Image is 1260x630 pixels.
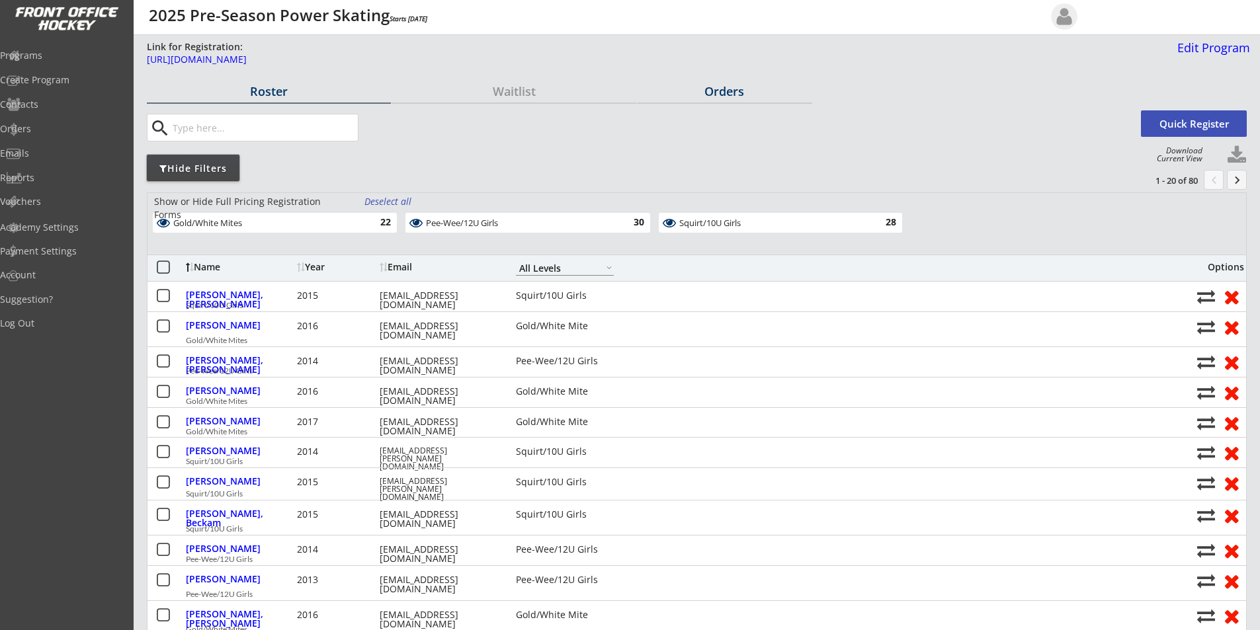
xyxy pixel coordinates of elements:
[380,510,499,528] div: [EMAIL_ADDRESS][DOMAIN_NAME]
[186,555,1190,563] div: Pee-Wee/12U Girls
[870,216,896,229] div: 28
[1197,288,1215,305] button: Move player
[173,218,361,229] div: Gold/White Mites
[1172,42,1250,65] a: Edit Program
[186,397,1190,405] div: Gold/White Mites
[147,55,814,71] a: [URL][DOMAIN_NAME]
[380,387,499,405] div: [EMAIL_ADDRESS][DOMAIN_NAME]
[1219,317,1243,337] button: Remove from roster (no refund)
[186,367,1190,375] div: Pee-Wee/12U Girls
[380,610,499,629] div: [EMAIL_ADDRESS][DOMAIN_NAME]
[516,477,614,487] div: Squirt/10U Girls
[297,545,376,554] div: 2014
[1219,540,1243,561] button: Remove from roster (no refund)
[516,321,614,331] div: Gold/White Mite
[173,217,361,230] div: Gold/White Mites
[1219,413,1243,433] button: Remove from roster (no refund)
[1197,353,1215,371] button: Move player
[186,457,1190,465] div: Squirt/10U Girls
[1129,175,1198,186] div: 1 - 20 of 80
[1219,352,1243,372] button: Remove from roster (no refund)
[1219,606,1243,626] button: Remove from roster (no refund)
[186,574,294,584] div: [PERSON_NAME]
[147,40,245,54] div: Link for Registration:
[426,217,614,230] div: Pee-Wee/12U Girls
[1197,444,1215,461] button: Move player
[380,356,499,375] div: [EMAIL_ADDRESS][DOMAIN_NAME]
[1197,383,1215,401] button: Move player
[1197,414,1215,432] button: Move player
[679,218,866,229] div: Squirt/10U Girls
[149,118,171,139] button: search
[618,216,644,229] div: 30
[1172,42,1250,54] div: Edit Program
[516,417,614,426] div: Gold/White Mite
[186,610,294,628] div: [PERSON_NAME], [PERSON_NAME]
[516,510,614,519] div: Squirt/10U Girls
[186,356,294,374] div: [PERSON_NAME], [PERSON_NAME]
[1197,318,1215,336] button: Move player
[380,291,499,309] div: [EMAIL_ADDRESS][DOMAIN_NAME]
[186,262,294,272] div: Name
[390,14,427,23] em: Starts [DATE]
[186,477,294,486] div: [PERSON_NAME]
[516,610,614,619] div: Gold/White Mite
[516,291,614,300] div: Squirt/10U Girls
[186,386,294,395] div: [PERSON_NAME]
[364,195,413,208] div: Deselect all
[1141,110,1247,137] button: Quick Register
[297,387,376,396] div: 2016
[1197,607,1215,625] button: Move player
[380,477,499,501] div: [EMAIL_ADDRESS][PERSON_NAME][DOMAIN_NAME]
[297,447,376,456] div: 2014
[380,545,499,563] div: [EMAIL_ADDRESS][DOMAIN_NAME]
[516,356,614,366] div: Pee-Wee/12U Girls
[297,510,376,519] div: 2015
[186,336,1190,344] div: Gold/White Mites
[1227,170,1247,190] button: keyboard_arrow_right
[1197,474,1215,492] button: Move player
[297,575,376,584] div: 2013
[1219,286,1243,307] button: Remove from roster (no refund)
[297,321,376,331] div: 2016
[186,525,1190,533] div: Squirt/10U Girls
[1197,262,1244,272] div: Options
[516,575,614,584] div: Pee-Wee/12U Girls
[637,85,812,97] div: Orders
[1219,442,1243,463] button: Remove from roster (no refund)
[186,321,294,330] div: [PERSON_NAME]
[147,85,391,97] div: Roster
[154,195,348,221] div: Show or Hide Full Pricing Registration Forms
[186,428,1190,436] div: Gold/White Mites
[186,590,1190,598] div: Pee-Wee/12U Girls
[1219,473,1243,493] button: Remove from roster (no refund)
[297,356,376,366] div: 2014
[516,545,614,554] div: Pee-Wee/12U Girls
[380,321,499,340] div: [EMAIL_ADDRESS][DOMAIN_NAME]
[1197,572,1215,590] button: Move player
[516,447,614,456] div: Squirt/10U Girls
[380,447,499,471] div: [EMAIL_ADDRESS][PERSON_NAME][DOMAIN_NAME]
[1197,541,1215,559] button: Move player
[380,417,499,436] div: [EMAIL_ADDRESS][DOMAIN_NAME]
[516,387,614,396] div: Gold/White Mite
[1227,145,1247,165] button: Click to download full roster. Your browser settings may try to block it, check your security set...
[426,218,614,229] div: Pee-Wee/12U Girls
[1219,571,1243,591] button: Remove from roster (no refund)
[186,544,294,553] div: [PERSON_NAME]
[1204,170,1224,190] button: chevron_left
[380,262,499,272] div: Email
[186,490,1190,498] div: Squirt/10U Girls
[364,216,391,229] div: 22
[186,446,294,455] div: [PERSON_NAME]
[392,85,636,97] div: Waitlist
[186,290,294,309] div: [PERSON_NAME], [PERSON_NAME]
[1150,147,1202,163] div: Download Current View
[170,114,358,141] input: Type here...
[147,55,814,64] div: [URL][DOMAIN_NAME]
[380,575,499,594] div: [EMAIL_ADDRESS][DOMAIN_NAME]
[186,509,294,528] div: [PERSON_NAME], Beckam
[297,291,376,300] div: 2015
[297,477,376,487] div: 2015
[147,162,239,175] div: Hide Filters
